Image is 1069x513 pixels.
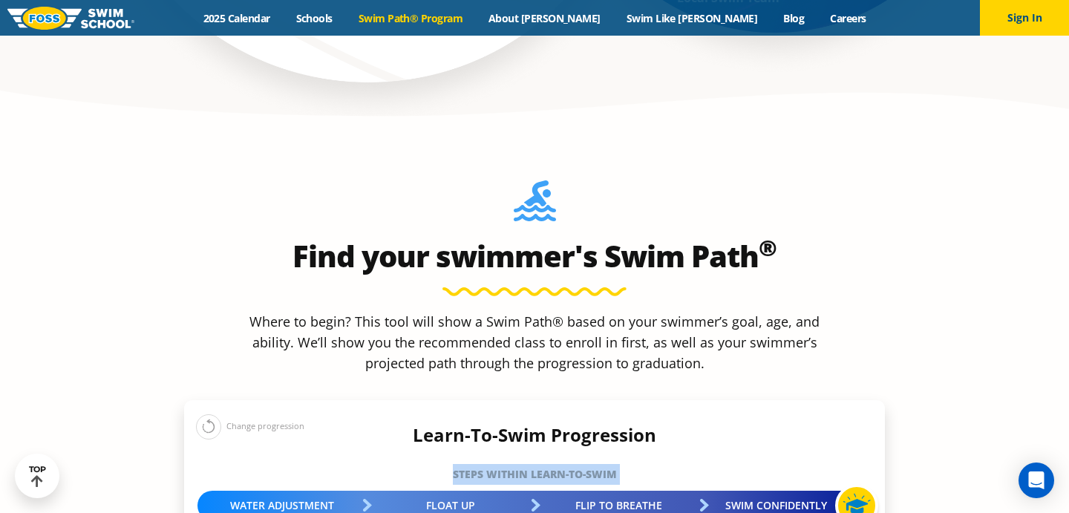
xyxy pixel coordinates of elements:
a: Schools [283,11,345,25]
a: Careers [817,11,879,25]
img: Foss-Location-Swimming-Pool-Person.svg [514,180,556,231]
div: Open Intercom Messenger [1019,463,1054,498]
a: Blog [771,11,817,25]
a: 2025 Calendar [190,11,283,25]
a: Swim Path® Program [345,11,475,25]
div: Change progression [196,414,304,440]
h4: Learn-To-Swim Progression [184,425,885,445]
div: TOP [29,465,46,488]
a: Swim Like [PERSON_NAME] [613,11,771,25]
img: FOSS Swim School Logo [7,7,134,30]
h2: Find your swimmer's Swim Path [184,238,885,274]
p: Where to begin? This tool will show a Swim Path® based on your swimmer’s goal, age, and ability. ... [243,311,826,373]
sup: ® [759,232,777,263]
h5: Steps within Learn-to-Swim [184,464,885,485]
a: About [PERSON_NAME] [476,11,614,25]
